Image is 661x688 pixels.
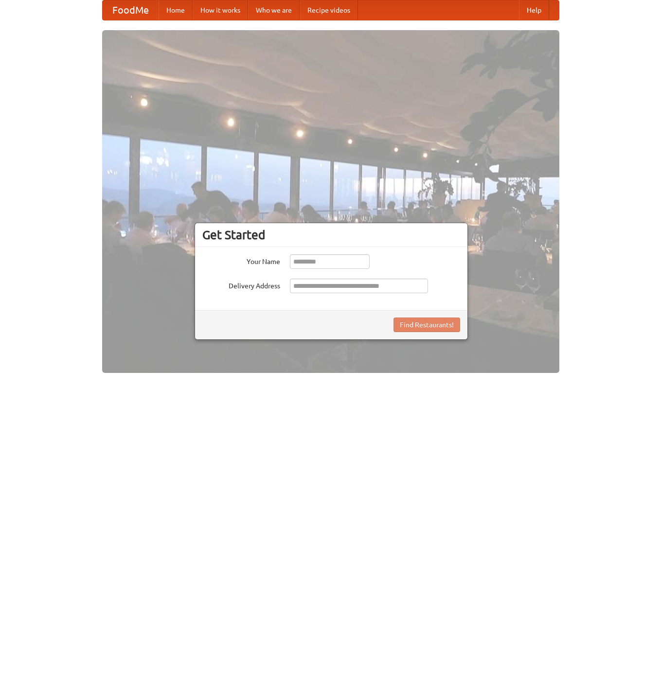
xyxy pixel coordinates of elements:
[159,0,193,20] a: Home
[193,0,248,20] a: How it works
[519,0,549,20] a: Help
[202,254,280,266] label: Your Name
[103,0,159,20] a: FoodMe
[393,318,460,332] button: Find Restaurants!
[202,228,460,242] h3: Get Started
[202,279,280,291] label: Delivery Address
[248,0,300,20] a: Who we are
[300,0,358,20] a: Recipe videos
